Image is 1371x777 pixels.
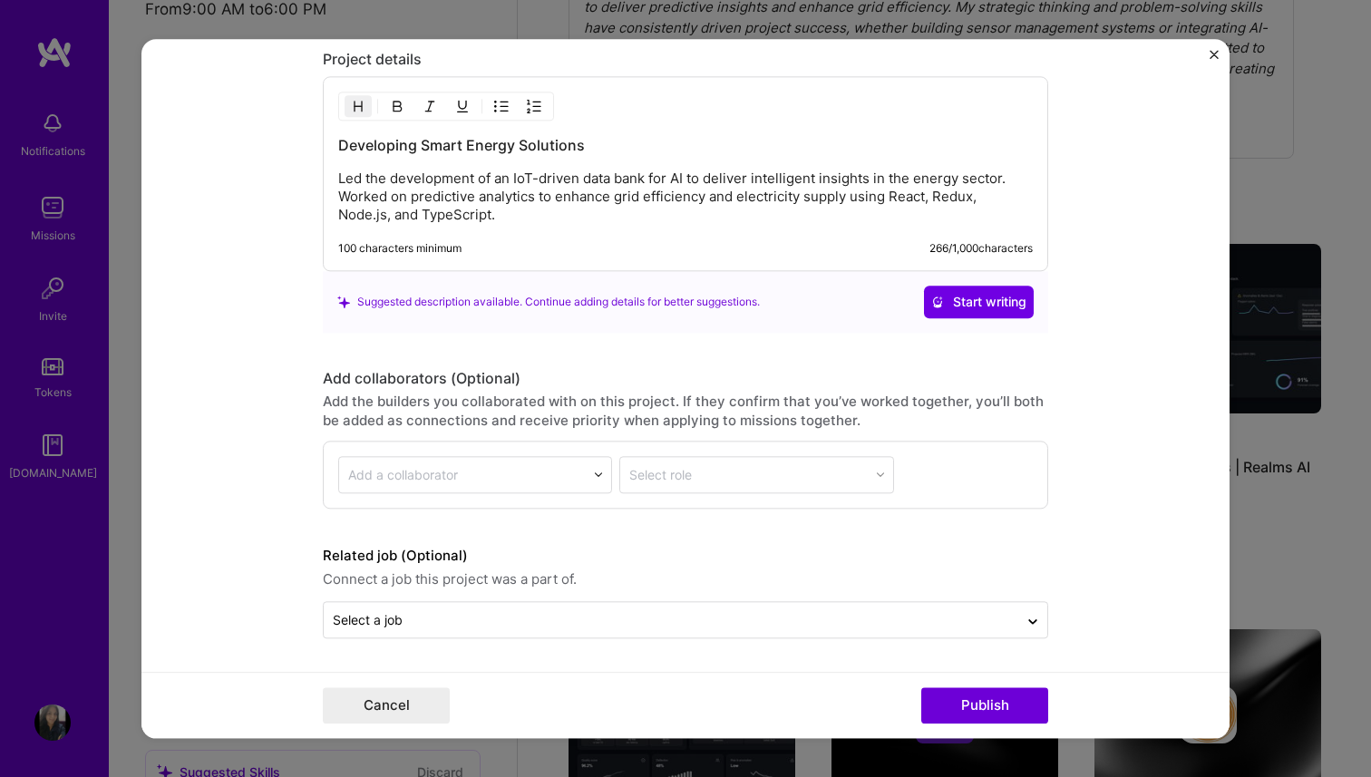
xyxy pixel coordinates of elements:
div: Select a job [333,610,403,629]
button: Publish [921,687,1048,724]
img: OL [527,99,541,113]
img: drop icon [593,470,604,481]
p: Led the development of an IoT-driven data bank for AI to deliver intelligent insights in the ener... [338,170,1033,224]
label: Related job (Optional) [323,545,1048,567]
div: Project details [323,50,1048,69]
div: Suggested description available. Continue adding details for better suggestions. [337,293,760,312]
h3: Developing Smart Energy Solutions [338,135,1033,155]
button: Cancel [323,687,450,724]
div: 266 / 1,000 characters [929,241,1033,256]
img: Divider [377,95,378,117]
div: Add collaborators (Optional) [323,369,1048,388]
img: Divider [481,95,482,117]
i: icon SuggestedTeams [337,296,350,308]
i: icon CrystalBallWhite [931,296,944,308]
div: Add the builders you collaborated with on this project. If they confirm that you’ve worked togeth... [323,392,1048,430]
img: Underline [455,99,470,113]
span: Connect a job this project was a part of. [323,568,1048,590]
button: Close [1210,50,1219,69]
div: 100 characters minimum [338,241,462,256]
img: Bold [390,99,404,113]
img: Heading [351,99,365,113]
span: Start writing [931,293,1026,311]
button: Start writing [924,286,1034,318]
img: Italic [423,99,437,113]
div: Add a collaborator [348,465,458,484]
img: UL [494,99,509,113]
